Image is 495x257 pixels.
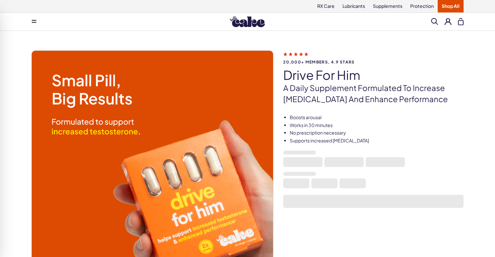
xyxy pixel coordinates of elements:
[283,51,464,64] a: 20,000+ members, 4.9 stars
[230,16,265,27] img: Hello Cake
[283,68,464,82] h1: drive for him
[283,83,464,104] p: A daily supplement formulated to increase [MEDICAL_DATA] and enhance performance
[290,138,464,144] li: Supports increased [MEDICAL_DATA]
[283,60,464,64] span: 20,000+ members, 4.9 stars
[290,114,464,121] li: Boosts arousal
[290,122,464,129] li: Works in 30 minutes
[290,130,464,136] li: No prescription necessary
